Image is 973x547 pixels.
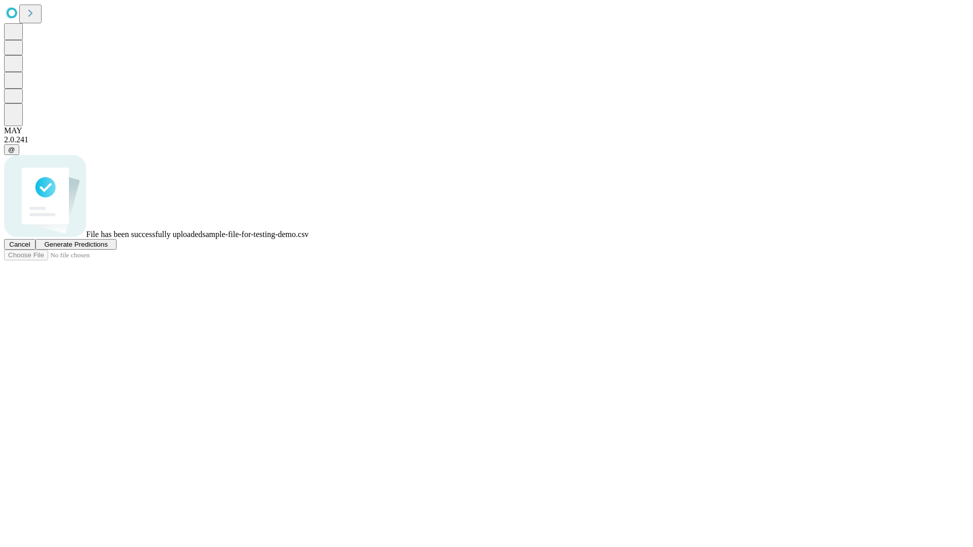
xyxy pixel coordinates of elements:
button: Generate Predictions [35,239,117,250]
button: @ [4,144,19,155]
div: MAY [4,126,969,135]
button: Cancel [4,239,35,250]
span: sample-file-for-testing-demo.csv [202,230,309,239]
span: Generate Predictions [44,241,107,248]
div: 2.0.241 [4,135,969,144]
span: Cancel [9,241,30,248]
span: File has been successfully uploaded [86,230,202,239]
span: @ [8,146,15,153]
